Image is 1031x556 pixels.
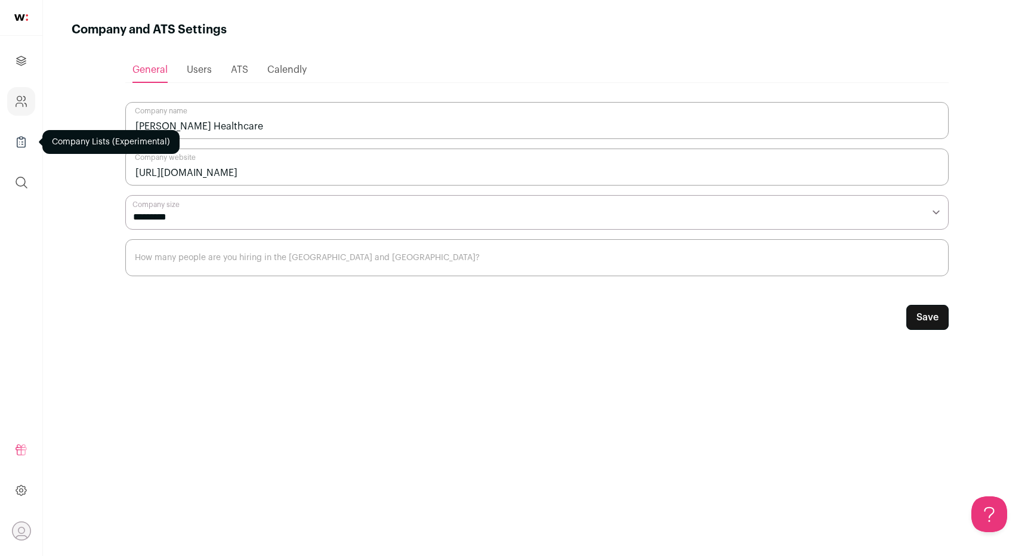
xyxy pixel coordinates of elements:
[7,128,35,156] a: Company Lists
[132,65,168,75] span: General
[267,58,307,82] a: Calendly
[125,149,949,186] input: Company website
[12,521,31,540] button: Open dropdown
[187,65,212,75] span: Users
[125,102,949,139] input: Company name
[72,21,227,38] h1: Company and ATS Settings
[187,58,212,82] a: Users
[14,14,28,21] img: wellfound-shorthand-0d5821cbd27db2630d0214b213865d53afaa358527fdda9d0ea32b1df1b89c2c.svg
[231,65,248,75] span: ATS
[7,47,35,75] a: Projects
[7,87,35,116] a: Company and ATS Settings
[42,130,180,154] div: Company Lists (Experimental)
[231,58,248,82] a: ATS
[125,239,949,276] input: How many people are you hiring in the US and Canada?
[971,496,1007,532] iframe: Help Scout Beacon - Open
[267,65,307,75] span: Calendly
[906,305,949,330] button: Save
